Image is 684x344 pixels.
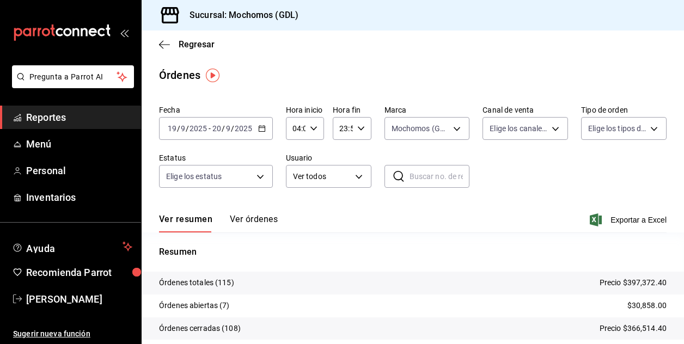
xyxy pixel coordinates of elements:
input: -- [180,124,186,133]
h3: Sucursal: Mochomos (GDL) [181,9,298,22]
font: Exportar a Excel [610,216,667,224]
input: ---- [189,124,207,133]
font: Recomienda Parrot [26,267,112,278]
label: Fecha [159,106,273,114]
span: Ayuda [26,240,118,253]
label: Marca [384,106,470,114]
p: Órdenes cerradas (108) [159,323,241,334]
label: Usuario [286,154,371,162]
span: / [177,124,180,133]
font: Sugerir nueva función [13,329,90,338]
p: Resumen [159,245,667,259]
input: -- [167,124,177,133]
span: Regresar [179,39,215,50]
font: Reportes [26,112,66,123]
p: $30,858.00 [627,300,667,311]
img: Marcador de información sobre herramientas [206,69,219,82]
p: Precio $366,514.40 [600,323,667,334]
button: Regresar [159,39,215,50]
span: Pregunta a Parrot AI [29,71,117,83]
span: / [186,124,189,133]
label: Canal de venta [483,106,568,114]
button: Pregunta a Parrot AI [12,65,134,88]
button: open_drawer_menu [120,28,129,37]
span: Mochomos (GDL) [392,123,450,134]
p: Órdenes abiertas (7) [159,300,230,311]
label: Tipo de orden [581,106,667,114]
span: / [222,124,225,133]
span: - [209,124,211,133]
label: Hora fin [333,106,371,114]
p: Precio $397,372.40 [600,277,667,288]
div: Órdenes [159,67,200,83]
a: Pregunta a Parrot AI [8,79,134,90]
button: Ver órdenes [230,214,278,232]
span: Elige los estatus [166,171,222,182]
div: Pestañas de navegación [159,214,278,232]
span: Ver todos [293,171,351,182]
input: -- [225,124,231,133]
button: Exportar a Excel [592,213,667,226]
font: [PERSON_NAME] [26,293,102,305]
font: Personal [26,165,66,176]
p: Órdenes totales (115) [159,277,234,288]
input: ---- [234,124,253,133]
label: Estatus [159,154,273,162]
font: Ver resumen [159,214,212,225]
input: Buscar no. de referencia [410,165,470,187]
font: Inventarios [26,192,76,203]
input: -- [212,124,222,133]
span: Elige los canales de venta [490,123,548,134]
font: Menú [26,138,52,150]
label: Hora inicio [286,106,324,114]
span: Elige los tipos de orden [588,123,646,134]
span: / [231,124,234,133]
